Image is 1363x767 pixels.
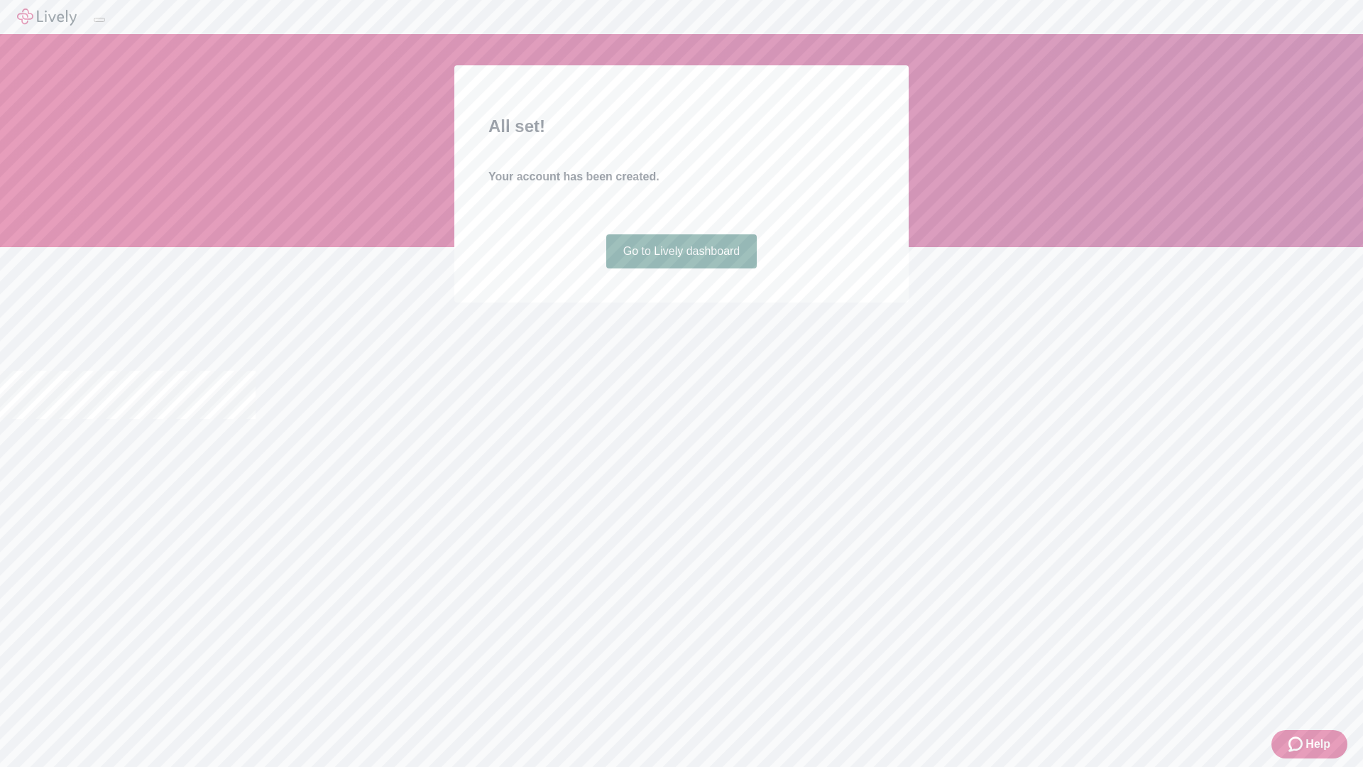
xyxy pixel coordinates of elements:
[606,234,757,268] a: Go to Lively dashboard
[488,168,875,185] h4: Your account has been created.
[1271,730,1347,758] button: Zendesk support iconHelp
[488,114,875,139] h2: All set!
[94,18,105,22] button: Log out
[17,9,77,26] img: Lively
[1305,736,1330,753] span: Help
[1288,736,1305,753] svg: Zendesk support icon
